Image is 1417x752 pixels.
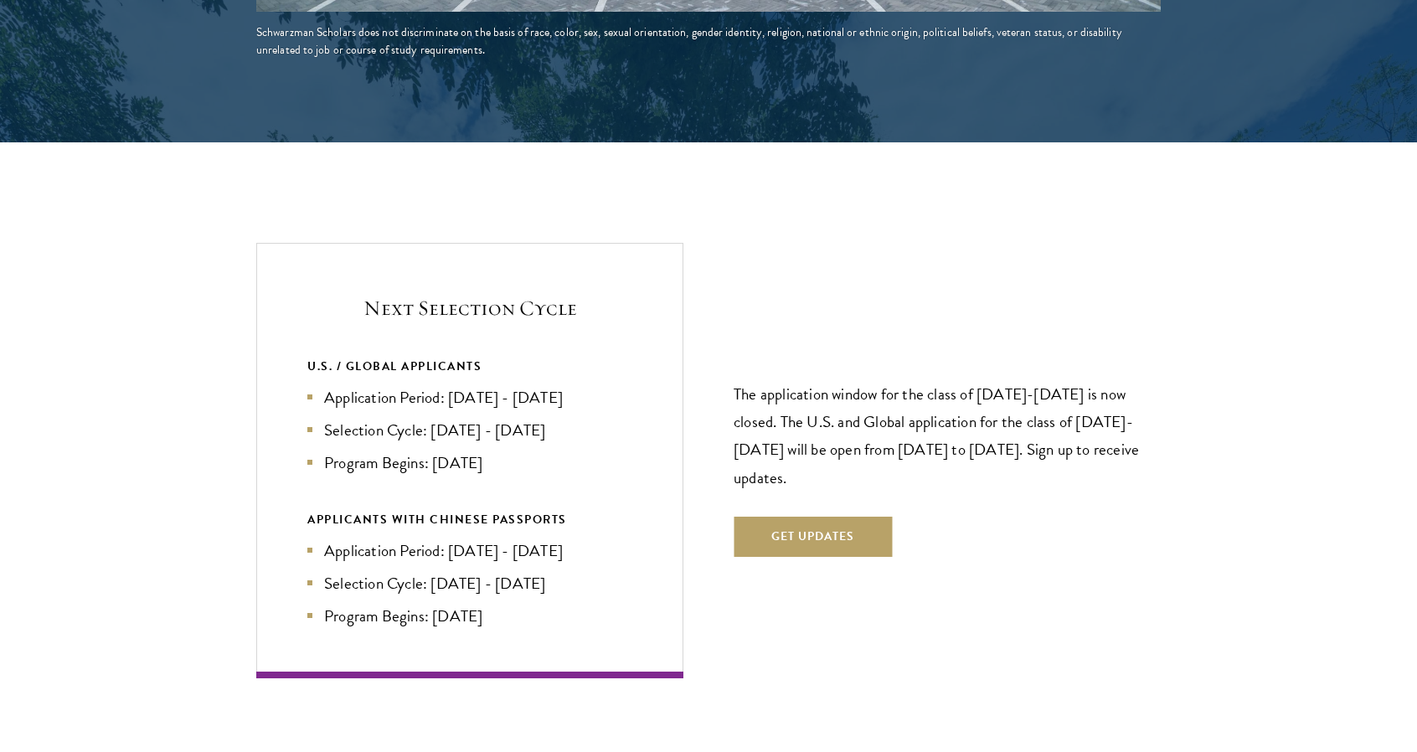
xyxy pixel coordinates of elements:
li: Application Period: [DATE] - [DATE] [307,538,632,563]
button: Get Updates [734,517,892,557]
li: Program Begins: [DATE] [307,451,632,475]
li: Program Begins: [DATE] [307,604,632,628]
div: U.S. / GLOBAL APPLICANTS [307,356,632,377]
li: Selection Cycle: [DATE] - [DATE] [307,418,632,442]
li: Application Period: [DATE] - [DATE] [307,385,632,409]
p: The application window for the class of [DATE]-[DATE] is now closed. The U.S. and Global applicat... [734,380,1161,491]
div: Schwarzman Scholars does not discriminate on the basis of race, color, sex, sexual orientation, g... [256,23,1161,59]
div: APPLICANTS WITH CHINESE PASSPORTS [307,509,632,530]
li: Selection Cycle: [DATE] - [DATE] [307,571,632,595]
h5: Next Selection Cycle [307,294,632,322]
